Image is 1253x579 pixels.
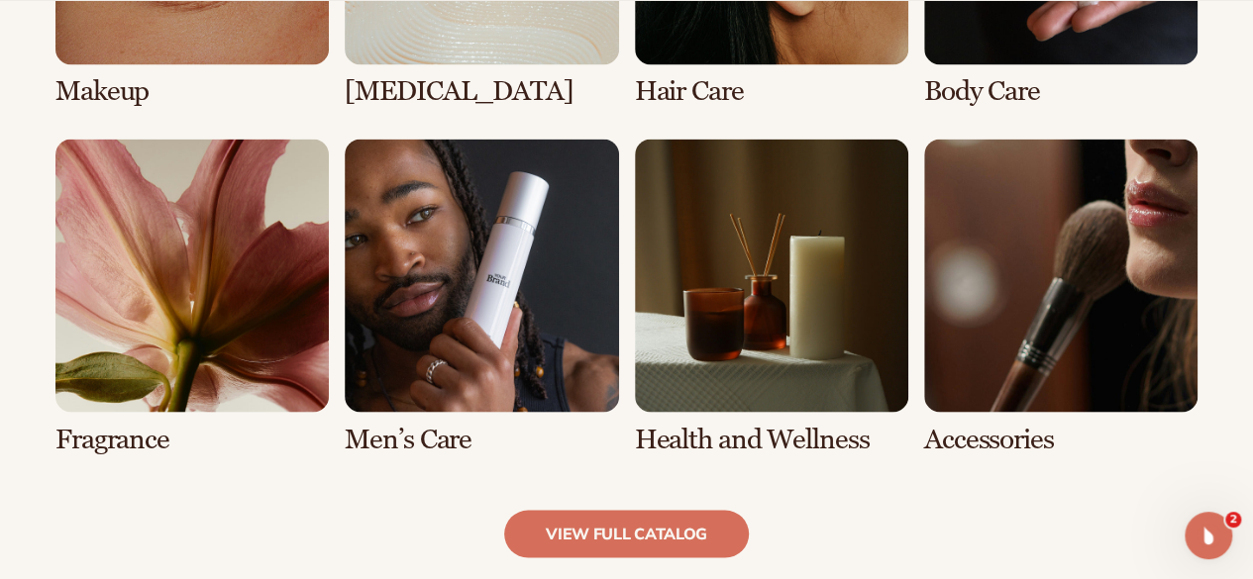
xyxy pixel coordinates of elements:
[504,510,749,557] a: view full catalog
[1185,512,1232,559] iframe: Intercom live chat
[924,139,1198,454] div: 8 / 8
[924,76,1198,107] h3: Body Care
[55,139,329,454] div: 5 / 8
[55,76,329,107] h3: Makeup
[635,76,908,107] h3: Hair Care
[1225,512,1241,528] span: 2
[635,139,908,454] div: 7 / 8
[345,139,618,454] div: 6 / 8
[345,76,618,107] h3: [MEDICAL_DATA]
